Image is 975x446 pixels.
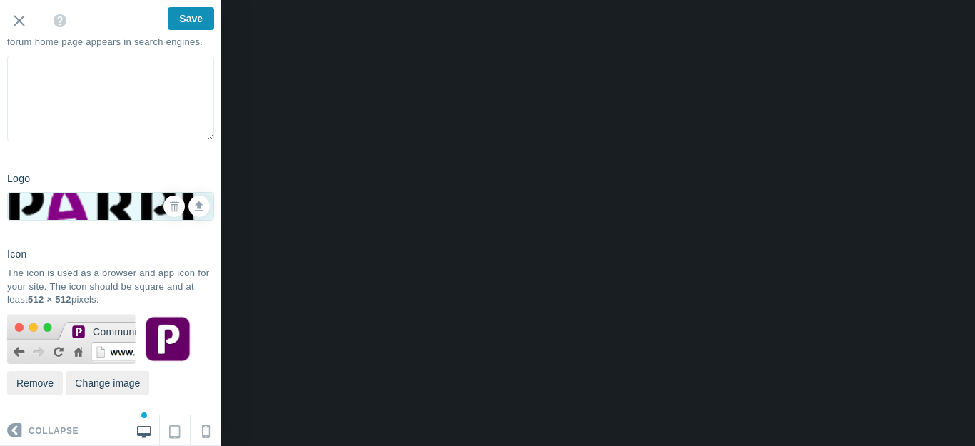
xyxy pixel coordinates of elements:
[7,267,214,307] div: The icon is used as a browser and app icon for your site. The icon should be square and at least ...
[7,173,30,184] h6: Logo
[7,314,136,365] img: fevicon-bg.png
[29,416,79,446] span: Collapse
[168,7,214,30] input: Save
[143,314,193,364] img: output-onlinepngtools%20-%202025-05-26T183955.010.png
[7,249,27,260] h6: Icon
[66,371,149,395] button: Change image
[93,325,136,339] span: Community Forum
[71,325,86,339] img: output-onlinepngtools%20-%202025-05-26T183955.010.png
[8,179,213,233] img: output-onlinepngtools%20-%202024-01-20T151441.402.png
[28,294,71,305] b: 512 × 512
[7,371,63,395] button: Remove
